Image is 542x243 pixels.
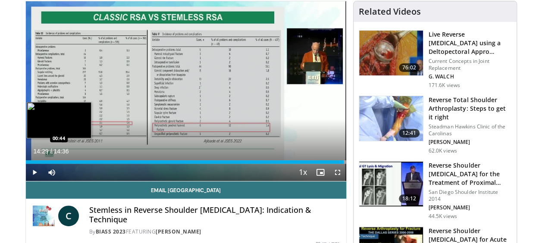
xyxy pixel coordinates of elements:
img: 684033_3.png.150x105_q85_crop-smart_upscale.jpg [359,31,423,75]
p: 171.6K views [429,82,460,89]
img: BIASS 2023 [33,206,55,226]
p: [PERSON_NAME] [429,139,511,146]
span: 14:36 [53,148,69,155]
button: Mute [43,164,60,181]
p: San Diego Shoulder Institute 2014 [429,189,511,202]
a: 12:41 Reverse Total Shoulder Arthroplasty: Steps to get it right Steadman Hawkins Clinic of the C... [359,96,511,154]
video-js: Video Player [26,1,346,181]
span: / [50,148,52,155]
p: Current Concepts in Joint Replacement [429,58,511,72]
h3: Live Reverse [MEDICAL_DATA] using a Deltopectoral Appro… [429,30,511,56]
a: [PERSON_NAME] [156,228,201,235]
a: BIASS 2023 [96,228,126,235]
div: By FEATURING [89,228,339,236]
a: 76:02 Live Reverse [MEDICAL_DATA] using a Deltopectoral Appro… Current Concepts in Joint Replacem... [359,30,511,89]
img: 326034_0000_1.png.150x105_q85_crop-smart_upscale.jpg [359,96,423,141]
img: image.jpeg [27,102,91,138]
img: Q2xRg7exoPLTwO8X4xMDoxOjA4MTsiGN.150x105_q85_crop-smart_upscale.jpg [359,162,423,206]
p: 62.0K views [429,147,457,154]
span: 14:29 [34,148,49,155]
h4: Related Videos [359,6,421,17]
p: G. WALCH [429,73,511,80]
span: 76:02 [399,63,420,72]
h3: Reverse Shoulder [MEDICAL_DATA] for the Treatment of Proximal Humeral … [429,161,511,187]
button: Play [26,164,43,181]
a: 18:12 Reverse Shoulder [MEDICAL_DATA] for the Treatment of Proximal Humeral … San Diego Shoulder ... [359,161,511,220]
p: [PERSON_NAME] [429,204,511,211]
a: C [58,206,79,226]
p: 44.5K views [429,213,457,220]
h4: Stemless in Reverse Shoulder [MEDICAL_DATA]: Indication & Technique [89,206,339,224]
a: Email [GEOGRAPHIC_DATA] [26,181,346,199]
button: Enable picture-in-picture mode [312,164,329,181]
button: Fullscreen [329,164,346,181]
button: Playback Rate [294,164,312,181]
span: 18:12 [399,194,420,203]
h3: Reverse Total Shoulder Arthroplasty: Steps to get it right [429,96,511,121]
span: 12:41 [399,129,420,137]
div: Progress Bar [26,160,346,164]
p: Steadman Hawkins Clinic of the Carolinas [429,123,511,137]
